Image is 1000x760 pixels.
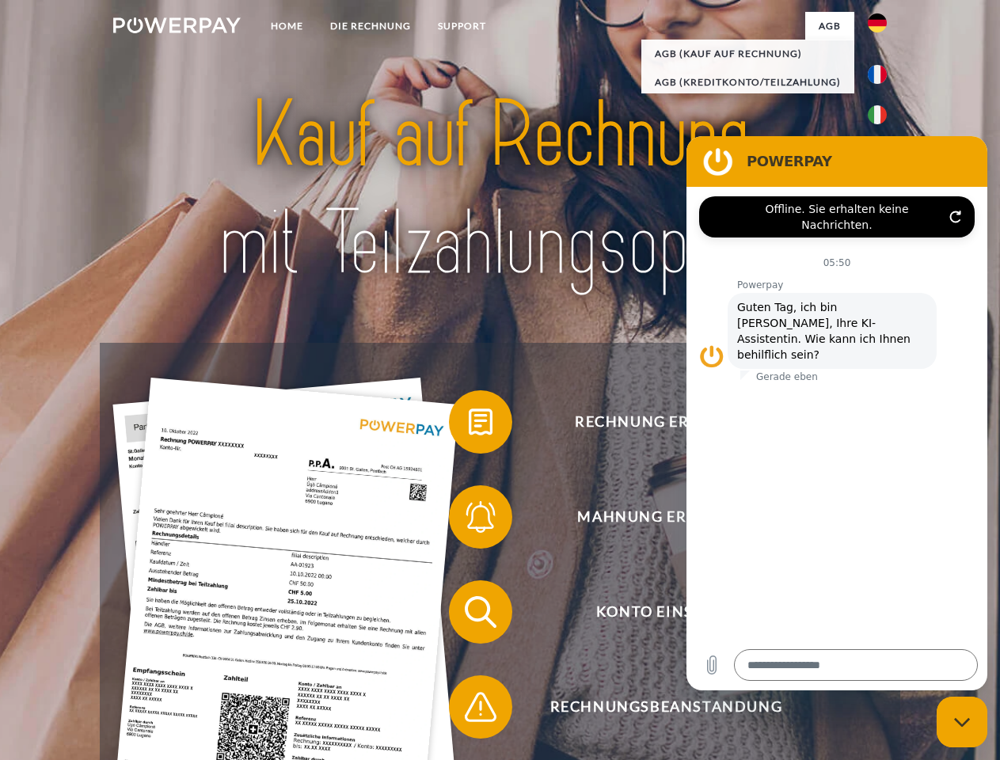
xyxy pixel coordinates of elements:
img: qb_search.svg [461,592,500,632]
img: it [868,105,887,124]
a: agb [805,12,854,40]
span: Rechnungsbeanstandung [472,675,860,739]
a: Home [257,12,317,40]
button: Konto einsehen [449,580,861,644]
img: logo-powerpay-white.svg [113,17,241,33]
span: Rechnung erhalten? [472,390,860,454]
img: de [868,13,887,32]
img: qb_bill.svg [461,402,500,442]
img: qb_bell.svg [461,497,500,537]
iframe: Schaltfläche zum Öffnen des Messaging-Fensters; Konversation läuft [937,697,987,747]
a: AGB (Kauf auf Rechnung) [641,40,854,68]
img: fr [868,65,887,84]
iframe: Messaging-Fenster [686,136,987,690]
button: Rechnung erhalten? [449,390,861,454]
span: Konto einsehen [472,580,860,644]
button: Rechnungsbeanstandung [449,675,861,739]
a: DIE RECHNUNG [317,12,424,40]
button: Mahnung erhalten? [449,485,861,549]
span: Mahnung erhalten? [472,485,860,549]
img: title-powerpay_de.svg [151,76,849,303]
a: SUPPORT [424,12,500,40]
a: AGB (Kreditkonto/Teilzahlung) [641,68,854,97]
img: qb_warning.svg [461,687,500,727]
